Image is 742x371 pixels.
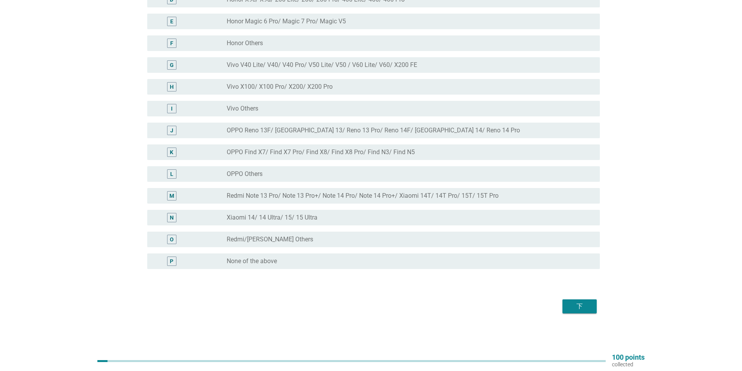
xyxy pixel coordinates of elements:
[170,39,173,47] div: F
[227,192,499,200] label: Redmi Note 13 Pro/ Note 13 Pro+/ Note 14 Pro/ Note 14 Pro+/ Xiaomi 14T/ 14T Pro/ 15T/ 15T Pro
[227,236,313,243] label: Redmi/[PERSON_NAME] Others
[227,61,417,69] label: Vivo V40 Lite/ V40/ V40 Pro/ V50 Lite/ V50 / V60 Lite/ V60/ X200 FE
[612,354,645,361] p: 100 points
[169,192,174,200] div: M
[170,148,173,156] div: K
[612,361,645,368] p: collected
[170,236,174,244] div: O
[170,18,173,26] div: E
[227,18,346,25] label: Honor Magic 6 Pro/ Magic 7 Pro/ Magic V5
[170,214,174,222] div: N
[569,302,590,311] div: 下
[227,214,317,222] label: Xiaomi 14/ 14 Ultra/ 15/ 15 Ultra
[170,127,173,135] div: J
[170,61,174,69] div: G
[227,170,263,178] label: OPPO Others
[227,127,520,134] label: OPPO Reno 13F/ [GEOGRAPHIC_DATA] 13/ Reno 13 Pro/ Reno 14F/ [GEOGRAPHIC_DATA] 14/ Reno 14 Pro
[170,170,173,178] div: L
[227,257,277,265] label: None of the above
[227,39,263,47] label: Honor Others
[227,148,415,156] label: OPPO Find X7/ Find X7 Pro/ Find X8/ Find X8 Pro/ Find N3/ Find N5
[562,299,597,313] button: 下
[170,83,174,91] div: H
[171,105,173,113] div: I
[227,83,333,91] label: Vivo X100/ X100 Pro/ X200/ X200 Pro
[170,257,173,266] div: P
[227,105,258,113] label: Vivo Others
